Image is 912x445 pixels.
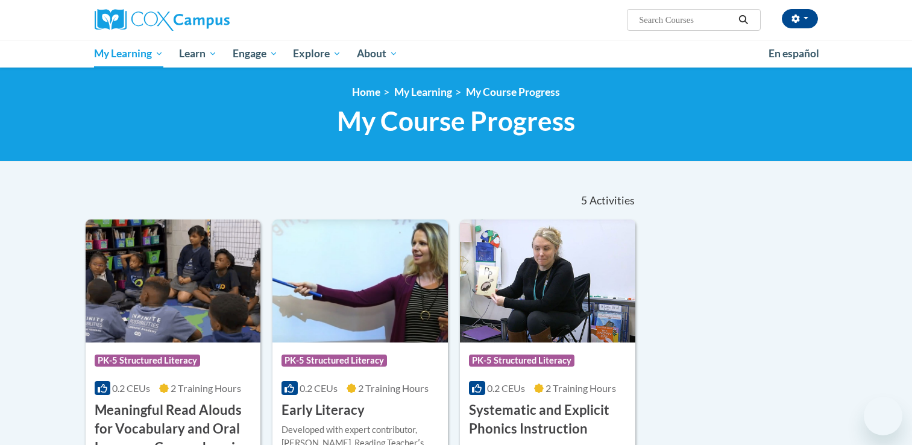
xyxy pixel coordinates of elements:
span: Explore [293,46,341,61]
img: Cox Campus [95,9,230,31]
span: 5 [581,194,587,207]
a: About [349,40,406,68]
a: My Learning [394,86,452,98]
span: PK-5 Structured Literacy [95,355,200,367]
span: My Course Progress [337,105,575,137]
a: Learn [171,40,225,68]
h3: Early Literacy [281,401,365,420]
button: Search [734,13,752,27]
span: 0.2 CEUs [487,382,525,394]
span: 0.2 CEUs [112,382,150,394]
div: Main menu [77,40,836,68]
span: 2 Training Hours [546,382,616,394]
span: PK-5 Structured Literacy [281,355,387,367]
span: En español [769,47,819,60]
iframe: Button to launch messaging window [864,397,902,435]
span: My Learning [94,46,163,61]
a: Cox Campus [95,9,324,31]
img: Course Logo [272,219,448,342]
img: Course Logo [86,219,261,342]
span: 2 Training Hours [171,382,241,394]
a: En español [761,41,827,66]
img: Course Logo [460,219,635,342]
button: Account Settings [782,9,818,28]
span: Learn [179,46,217,61]
a: Explore [285,40,349,68]
span: PK-5 Structured Literacy [469,355,574,367]
span: 0.2 CEUs [300,382,338,394]
input: Search Courses [638,13,734,27]
span: 2 Training Hours [358,382,429,394]
a: Engage [225,40,286,68]
span: Engage [233,46,278,61]
span: About [357,46,398,61]
a: Home [352,86,380,98]
h3: Systematic and Explicit Phonics Instruction [469,401,626,438]
a: My Learning [87,40,172,68]
span: Activities [590,194,635,207]
a: My Course Progress [466,86,560,98]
